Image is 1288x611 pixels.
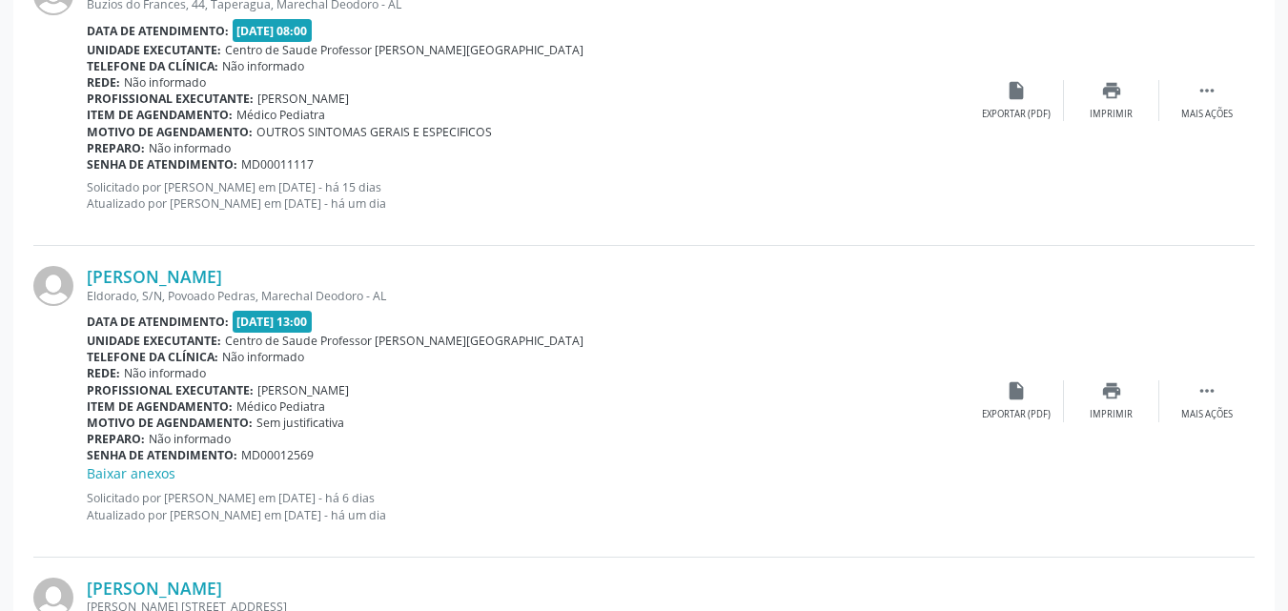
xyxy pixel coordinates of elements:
span: OUTROS SINTOMAS GERAIS E ESPECIFICOS [256,124,492,140]
b: Profissional executante: [87,382,254,398]
span: Não informado [124,74,206,91]
div: Exportar (PDF) [982,108,1051,121]
div: Imprimir [1090,108,1133,121]
span: Não informado [149,140,231,156]
b: Unidade executante: [87,333,221,349]
span: Centro de Saude Professor [PERSON_NAME][GEOGRAPHIC_DATA] [225,42,583,58]
span: MD00011117 [241,156,314,173]
span: Centro de Saude Professor [PERSON_NAME][GEOGRAPHIC_DATA] [225,333,583,349]
b: Item de agendamento: [87,398,233,415]
img: img [33,266,73,306]
span: Não informado [222,58,304,74]
div: Mais ações [1181,408,1233,421]
div: Imprimir [1090,408,1133,421]
b: Preparo: [87,140,145,156]
b: Preparo: [87,431,145,447]
i: insert_drive_file [1006,380,1027,401]
span: [PERSON_NAME] [257,91,349,107]
span: [DATE] 13:00 [233,311,313,333]
b: Telefone da clínica: [87,58,218,74]
b: Senha de atendimento: [87,156,237,173]
span: Médico Pediatra [236,107,325,123]
i:  [1196,80,1217,101]
b: Data de atendimento: [87,314,229,330]
i: print [1101,80,1122,101]
i: insert_drive_file [1006,80,1027,101]
b: Item de agendamento: [87,107,233,123]
p: Solicitado por [PERSON_NAME] em [DATE] - há 15 dias Atualizado por [PERSON_NAME] em [DATE] - há u... [87,179,969,212]
b: Data de atendimento: [87,23,229,39]
i:  [1196,380,1217,401]
span: MD00012569 [241,447,314,463]
span: [PERSON_NAME] [257,382,349,398]
b: Profissional executante: [87,91,254,107]
b: Rede: [87,74,120,91]
b: Motivo de agendamento: [87,124,253,140]
b: Telefone da clínica: [87,349,218,365]
b: Unidade executante: [87,42,221,58]
b: Rede: [87,365,120,381]
b: Senha de atendimento: [87,447,237,463]
a: [PERSON_NAME] [87,266,222,287]
div: Exportar (PDF) [982,408,1051,421]
a: Baixar anexos [87,464,175,482]
i: print [1101,380,1122,401]
span: Médico Pediatra [236,398,325,415]
b: Motivo de agendamento: [87,415,253,431]
div: Mais ações [1181,108,1233,121]
a: [PERSON_NAME] [87,578,222,599]
span: [DATE] 08:00 [233,19,313,41]
span: Não informado [124,365,206,381]
span: Não informado [222,349,304,365]
p: Solicitado por [PERSON_NAME] em [DATE] - há 6 dias Atualizado por [PERSON_NAME] em [DATE] - há um... [87,490,969,522]
span: Não informado [149,431,231,447]
span: Sem justificativa [256,415,344,431]
div: Eldorado, S/N, Povoado Pedras, Marechal Deodoro - AL [87,288,969,304]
